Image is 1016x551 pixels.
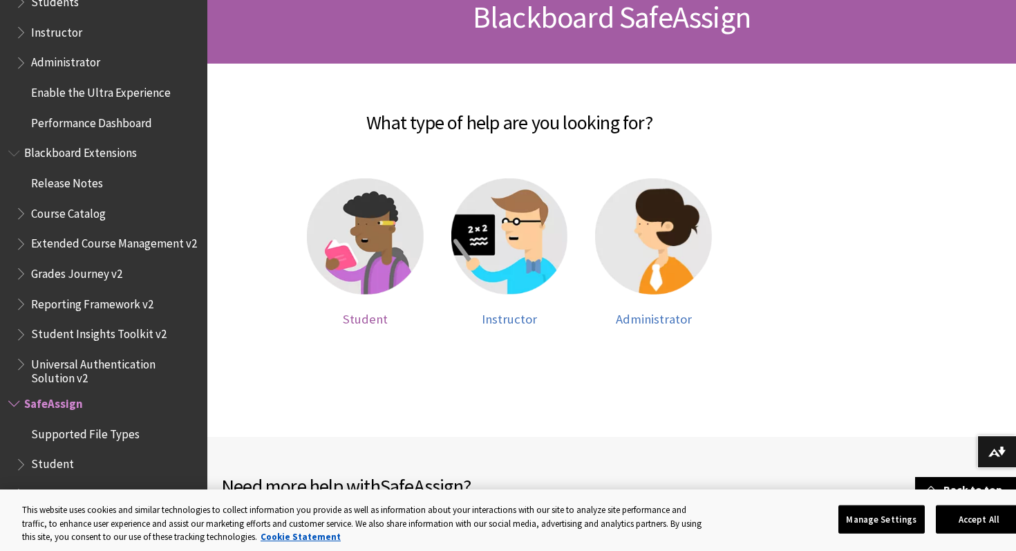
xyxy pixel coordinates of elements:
[8,392,199,536] nav: Book outline for Blackboard SafeAssign
[31,202,106,221] span: Course Catalog
[31,483,82,501] span: Instructor
[595,178,712,327] a: Administrator help Administrator
[221,471,612,501] h2: Need more help with ?
[31,111,152,130] span: Performance Dashboard
[307,178,424,295] img: Student help
[31,353,198,385] span: Universal Authentication Solution v2
[8,142,199,386] nav: Book outline for Blackboard Extensions
[380,474,463,498] span: SafeAssign
[307,178,424,327] a: Student help Student
[343,311,388,327] span: Student
[31,81,171,100] span: Enable the Ultra Experience
[31,232,197,251] span: Extended Course Management v2
[24,392,83,411] span: SafeAssign
[22,503,711,544] div: This website uses cookies and similar technologies to collect information you provide as well as ...
[482,311,537,327] span: Instructor
[31,323,167,342] span: Student Insights Toolkit v2
[31,51,100,70] span: Administrator
[31,292,153,311] span: Reporting Framework v2
[31,171,103,190] span: Release Notes
[31,453,74,471] span: Student
[451,178,568,295] img: Instructor help
[31,21,82,39] span: Instructor
[838,505,925,534] button: Manage Settings
[451,178,568,327] a: Instructor help Instructor
[261,531,341,543] a: More information about your privacy, opens in a new tab
[24,142,137,160] span: Blackboard Extensions
[31,422,140,441] span: Supported File Types
[915,477,1016,503] a: Back to top
[31,262,122,281] span: Grades Journey v2
[221,91,798,137] h2: What type of help are you looking for?
[616,311,692,327] span: Administrator
[595,178,712,295] img: Administrator help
